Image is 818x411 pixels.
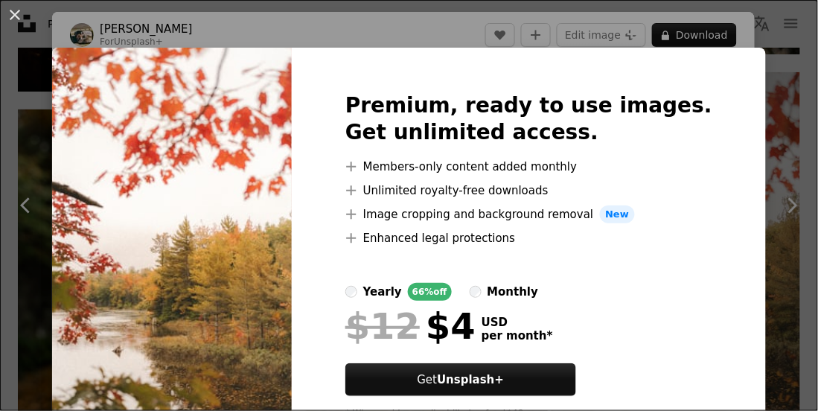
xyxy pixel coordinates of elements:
[470,286,482,298] input: monthly
[345,286,357,298] input: yearly66%off
[482,329,553,342] span: per month *
[345,205,712,223] li: Image cropping and background removal
[345,363,576,396] button: GetUnsplash+
[482,316,553,329] span: USD
[488,283,539,301] div: monthly
[345,307,476,345] div: $4
[345,182,712,200] li: Unlimited royalty-free downloads
[600,205,636,223] span: New
[437,373,504,386] strong: Unsplash+
[345,92,712,146] h2: Premium, ready to use images. Get unlimited access.
[345,158,712,176] li: Members-only content added monthly
[363,283,402,301] div: yearly
[408,283,452,301] div: 66% off
[345,307,420,345] span: $12
[345,229,712,247] li: Enhanced legal protections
